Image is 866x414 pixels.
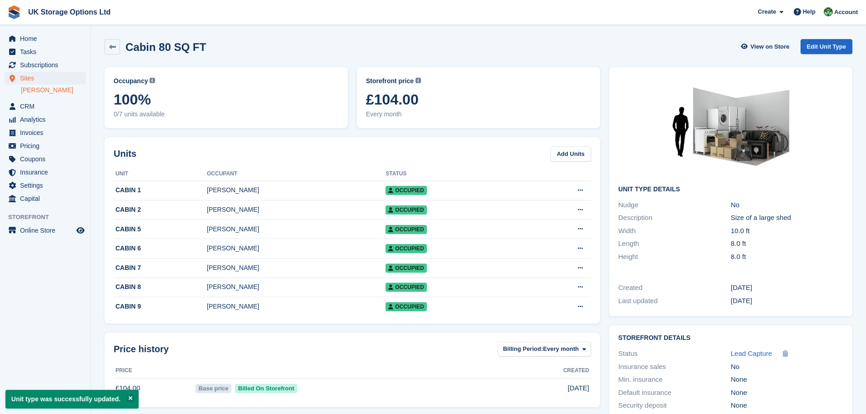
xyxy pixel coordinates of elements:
[366,76,414,86] span: Storefront price
[740,39,793,54] a: View on Store
[503,344,543,354] span: Billing Period:
[543,344,579,354] span: Every month
[731,349,772,359] a: Lead Capture
[114,282,207,292] div: CABIN 8
[385,244,426,253] span: Occupied
[114,205,207,214] div: CABIN 2
[731,213,843,223] div: Size of a large shed
[731,388,843,398] div: None
[20,166,75,179] span: Insurance
[551,146,591,161] a: Add Units
[25,5,114,20] a: UK Storage Options Ltd
[207,224,385,234] div: [PERSON_NAME]
[75,225,86,236] a: Preview store
[498,342,591,357] button: Billing Period: Every month
[5,59,86,71] a: menu
[618,349,731,359] div: Status
[618,226,731,236] div: Width
[731,252,843,262] div: 8.0 ft
[21,86,86,95] a: [PERSON_NAME]
[731,239,843,249] div: 8.0 ft
[5,140,86,152] a: menu
[618,213,731,223] div: Description
[618,200,731,210] div: Nudge
[618,296,731,306] div: Last updated
[385,186,426,195] span: Occupied
[5,224,86,237] a: menu
[568,383,589,394] span: [DATE]
[114,364,194,378] th: Price
[415,78,421,83] img: icon-info-grey-7440780725fd019a000dd9b08b2336e03edf1995a4989e88bcd33f0948082b44.svg
[5,166,86,179] a: menu
[207,167,385,181] th: Occupant
[731,374,843,385] div: None
[20,100,75,113] span: CRM
[207,185,385,195] div: [PERSON_NAME]
[618,239,731,249] div: Length
[114,167,207,181] th: Unit
[5,100,86,113] a: menu
[731,296,843,306] div: [DATE]
[731,400,843,411] div: None
[114,263,207,273] div: CABIN 7
[20,59,75,71] span: Subscriptions
[207,205,385,214] div: [PERSON_NAME]
[5,192,86,205] a: menu
[114,147,136,160] h2: Units
[8,213,90,222] span: Storefront
[20,72,75,85] span: Sites
[207,244,385,253] div: [PERSON_NAME]
[114,244,207,253] div: CABIN 6
[366,91,591,108] span: £104.00
[195,384,231,393] span: Base price
[114,224,207,234] div: CABIN 5
[7,5,21,19] img: stora-icon-8386f47178a22dfd0bd8f6a31ec36ba5ce8667c1dd55bd0f319d3a0aa187defe.svg
[385,167,526,181] th: Status
[385,225,426,234] span: Occupied
[20,140,75,152] span: Pricing
[207,263,385,273] div: [PERSON_NAME]
[114,91,339,108] span: 100%
[5,45,86,58] a: menu
[20,192,75,205] span: Capital
[618,283,731,293] div: Created
[801,39,852,54] a: Edit Unit Type
[114,76,148,86] span: Occupancy
[5,153,86,165] a: menu
[618,388,731,398] div: Default insurance
[114,110,339,119] span: 0/7 units available
[758,7,776,16] span: Create
[150,78,155,83] img: icon-info-grey-7440780725fd019a000dd9b08b2336e03edf1995a4989e88bcd33f0948082b44.svg
[618,374,731,385] div: Min. insurance
[731,283,843,293] div: [DATE]
[834,8,858,17] span: Account
[20,32,75,45] span: Home
[20,224,75,237] span: Online Store
[20,153,75,165] span: Coupons
[5,32,86,45] a: menu
[20,45,75,58] span: Tasks
[618,362,731,372] div: Insurance sales
[385,205,426,214] span: Occupied
[731,349,772,357] span: Lead Capture
[824,7,833,16] img: Andrew Smith
[20,179,75,192] span: Settings
[5,72,86,85] a: menu
[125,41,206,53] h2: Cabin 80 SQ FT
[114,378,194,398] td: £104.00
[618,400,731,411] div: Security deposit
[20,126,75,139] span: Invoices
[663,76,799,179] img: 75-sqft-unit.jpg
[207,302,385,311] div: [PERSON_NAME]
[235,384,297,393] span: Billed On Storefront
[751,42,790,51] span: View on Store
[385,283,426,292] span: Occupied
[385,264,426,273] span: Occupied
[618,252,731,262] div: Height
[731,362,843,372] div: No
[114,302,207,311] div: CABIN 9
[20,113,75,126] span: Analytics
[731,226,843,236] div: 10.0 ft
[5,390,139,409] p: Unit type was successfully updated.
[385,302,426,311] span: Occupied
